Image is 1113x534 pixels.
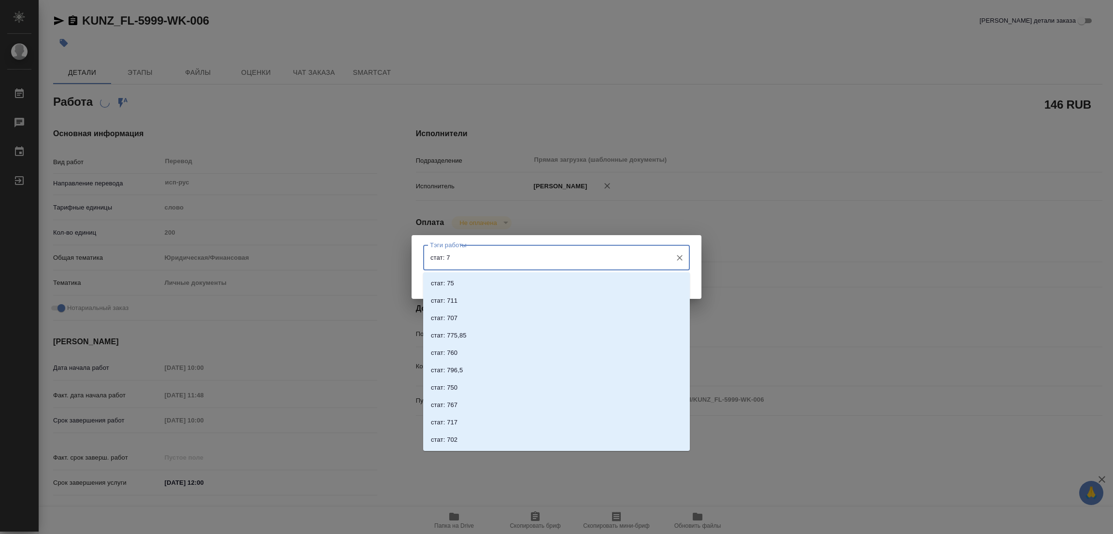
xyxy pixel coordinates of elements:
[431,365,463,375] p: стат: 796,5
[431,383,457,393] p: стат: 750
[431,313,457,323] p: стат: 707
[431,348,457,358] p: стат: 760
[431,331,467,340] p: стат: 775,85
[431,418,457,427] p: стат: 717
[431,279,454,288] p: стат: 75
[673,251,686,265] button: Очистить
[431,296,457,306] p: стат: 711
[431,435,457,445] p: стат: 702
[431,400,457,410] p: стат: 767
